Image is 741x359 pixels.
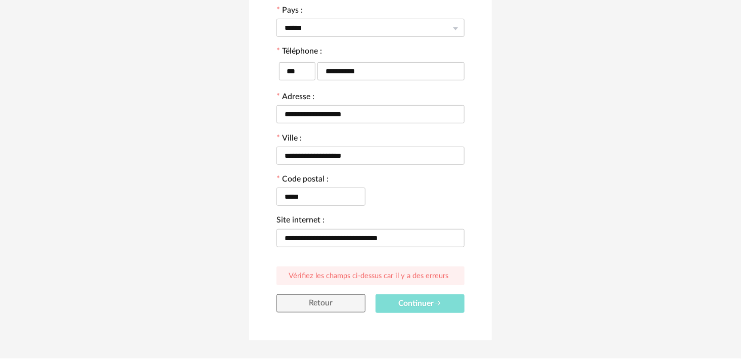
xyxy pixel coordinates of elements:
button: Retour [276,294,365,312]
label: Code postal : [276,175,329,186]
button: Continuer [376,294,465,313]
label: Site internet : [276,216,325,227]
span: Continuer [398,299,442,307]
label: Adresse : [276,93,314,103]
span: Retour [309,299,333,307]
label: Téléphone : [276,48,322,58]
label: Pays : [276,7,303,17]
span: Vérifiez les champs ci-dessus car il y a des erreurs [289,272,448,280]
label: Ville : [276,134,302,145]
